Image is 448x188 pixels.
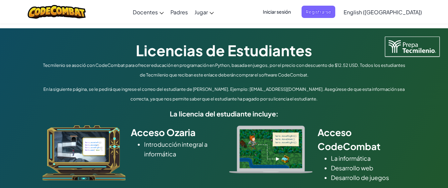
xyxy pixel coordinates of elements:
[28,5,86,19] img: Logotipo de CodeCombat
[191,3,217,21] a: Jugar
[385,37,440,57] img: Logotipo de Tecmilenio
[41,85,408,104] p: En la siguiente página, se le pedirá que ingrese el correo del estudiante de [PERSON_NAME]. Ejemp...
[331,153,406,163] li: La informática
[302,6,335,18] button: Registrarse
[194,9,208,16] span: Jugar
[340,3,425,21] a: English ([GEOGRAPHIC_DATA])
[331,163,406,173] li: Desarrollo web
[144,139,219,159] li: Introducción integral a informática
[259,6,295,18] button: Iniciar sesión
[129,3,167,21] a: Docentes
[318,125,406,153] h2: Acceso CodeCombat
[41,108,408,119] h5: La licencia del estudiante incluye:
[131,125,219,139] h2: Acceso Ozaria
[41,40,408,61] h1: Licencias de Estudiantes
[42,125,126,181] img: ozaria_acodus.png
[41,61,408,80] p: Tecmilenio se asoció con CodeCombat para ofrecer educación en programación en Python, basada en j...
[344,9,422,16] span: English ([GEOGRAPHIC_DATA])
[331,173,406,182] li: Desarrollo de juegos
[133,9,158,16] span: Docentes
[167,3,191,21] a: Padres
[229,125,313,173] img: type_real_code.png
